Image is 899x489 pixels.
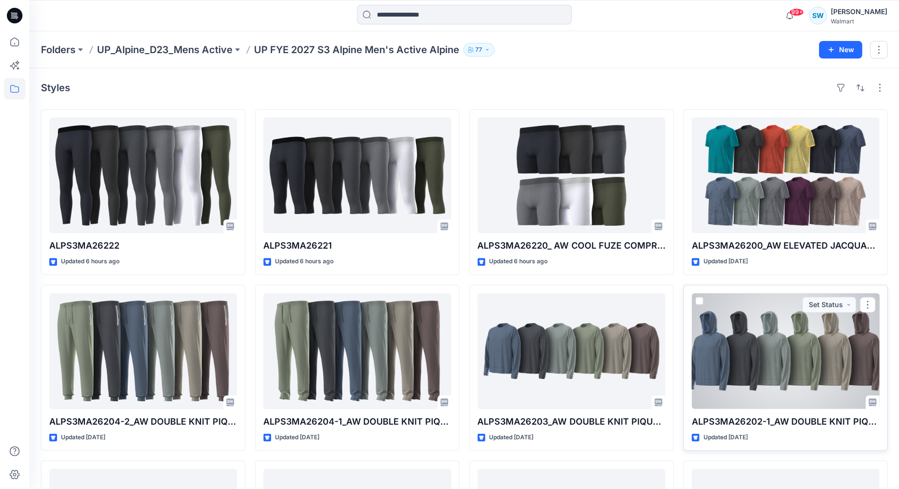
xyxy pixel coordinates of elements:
[254,43,459,57] p: UP FYE 2027 S3 Alpine Men's Active Alpine
[691,415,879,429] p: ALPS3MA26202-1_AW DOUBLE KNIT PIQUE PULLOVER HOODIE- OPTION 1
[49,239,237,253] p: ALPS3MA26222
[463,43,494,57] button: 77
[41,82,70,94] h4: Styles
[263,117,451,233] a: ALPS3MA26221
[275,256,333,267] p: Updated 6 hours ago
[49,293,237,409] a: ALPS3MA26204-2_AW DOUBLE KNIT PIQUE JOGGER- OPTION 2 9.18
[477,239,665,253] p: ALPS3MA26220_ AW COOL FUZE COMPRESSION BIKE SHORT 6” INSEAM-9-28
[263,239,451,253] p: ALPS3MA26221
[97,43,233,57] a: UP_Alpine_D23_Mens Active
[809,7,826,24] div: SW
[275,432,319,443] p: Updated [DATE]
[477,415,665,429] p: ALPS3MA26203_AW DOUBLE KNIT PIQUE SWEATSHIRT
[691,293,879,409] a: ALPS3MA26202-1_AW DOUBLE KNIT PIQUE PULLOVER HOODIE- OPTION 1
[830,18,887,25] div: Walmart
[489,432,533,443] p: Updated [DATE]
[61,256,119,267] p: Updated 6 hours ago
[49,415,237,429] p: ALPS3MA26204-2_AW DOUBLE KNIT PIQUE JOGGER- OPTION 2 9.18
[263,293,451,409] a: ALPS3MA26204-1_AW DOUBLE KNIT PIQUE JOGGER- OPTION 1
[61,432,105,443] p: Updated [DATE]
[691,117,879,233] a: ALPS3MA26200_AW ELEVATED JACQUARD FASHION TEE OPTION 2
[41,43,76,57] a: Folders
[489,256,547,267] p: Updated 6 hours ago
[789,8,803,16] span: 99+
[477,293,665,409] a: ALPS3MA26203_AW DOUBLE KNIT PIQUE SWEATSHIRT
[819,41,862,59] button: New
[703,432,747,443] p: Updated [DATE]
[477,117,665,233] a: ALPS3MA26220_ AW COOL FUZE COMPRESSION BIKE SHORT 6” INSEAM-9-28
[475,44,482,55] p: 77
[830,6,887,18] div: [PERSON_NAME]
[703,256,747,267] p: Updated [DATE]
[691,239,879,253] p: ALPS3MA26200_AW ELEVATED JACQUARD FASHION TEE OPTION 2
[49,117,237,233] a: ALPS3MA26222
[263,415,451,429] p: ALPS3MA26204-1_AW DOUBLE KNIT PIQUE JOGGER- OPTION 1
